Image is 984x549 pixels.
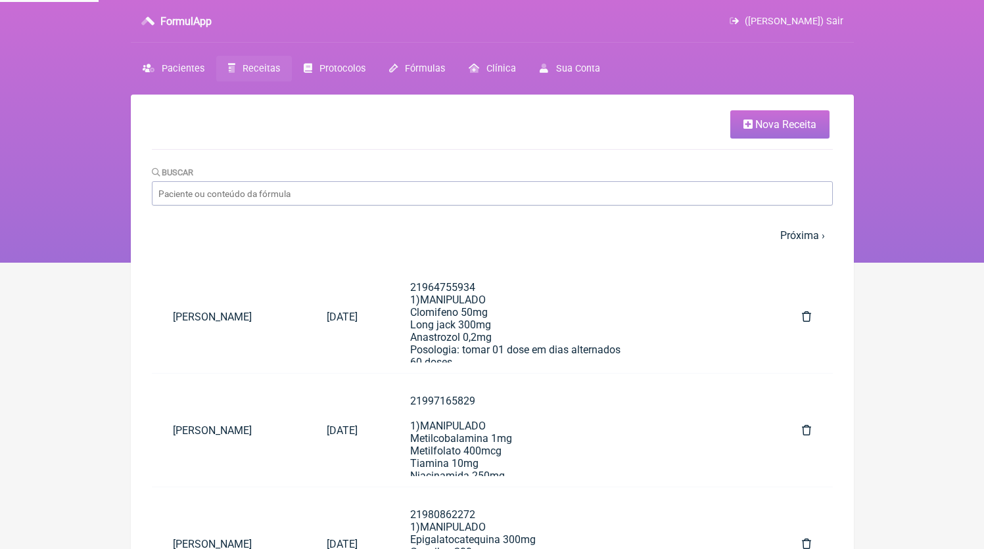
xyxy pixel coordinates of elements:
a: [PERSON_NAME] [152,300,306,334]
span: ([PERSON_NAME]) Sair [745,16,843,27]
input: Paciente ou conteúdo da fórmula [152,181,833,206]
span: Fórmulas [405,63,445,74]
a: Pacientes [131,56,216,81]
span: Sua Conta [556,63,600,74]
a: Clínica [457,56,528,81]
nav: pager [152,221,833,250]
span: Clínica [486,63,516,74]
span: Receitas [243,63,280,74]
a: Sua Conta [528,56,611,81]
label: Buscar [152,167,194,177]
a: Nova Receita [730,110,830,139]
a: ([PERSON_NAME]) Sair [730,16,843,27]
h3: FormulApp [160,15,212,28]
a: Fórmulas [377,56,457,81]
a: [DATE] [306,300,379,334]
span: Nova Receita [755,118,816,131]
a: Protocolos [292,56,377,81]
a: Próxima › [780,229,825,242]
a: 219971658291)MANIPULADOMetilcobalamina 1mgMetilfolato 400mcgTiamina 10mgNiacinamida 250mg[MEDICAL... [389,384,771,476]
span: Protocolos [319,63,365,74]
span: Pacientes [162,63,204,74]
a: [DATE] [306,414,379,447]
a: Receitas [216,56,292,81]
a: [PERSON_NAME] [152,414,306,447]
a: 219647559341)MANIPULADOClomifeno 50mgLong jack 300mgAnastrozol 0,2mgPosologia: tomar 01 dose em d... [389,271,771,362]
